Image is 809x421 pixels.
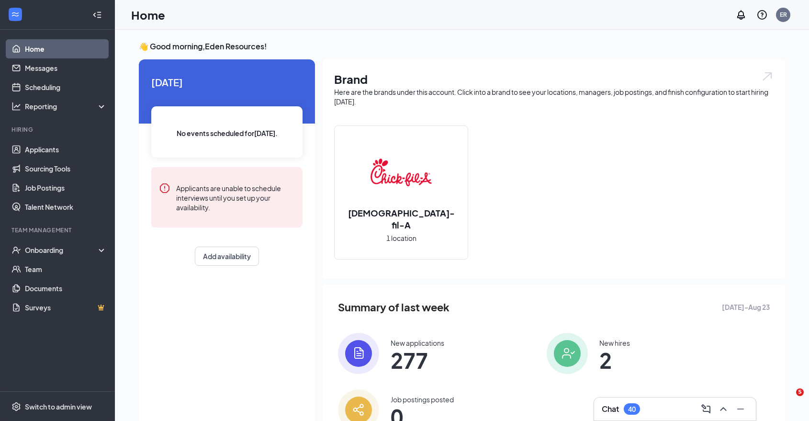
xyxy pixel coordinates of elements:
[92,10,102,20] svg: Collapse
[780,11,787,19] div: ER
[733,401,748,417] button: Minimize
[700,403,712,415] svg: ComposeMessage
[391,395,454,404] div: Job postings posted
[25,197,107,216] a: Talent Network
[176,182,295,212] div: Applicants are unable to schedule interviews until you set up your availability.
[335,207,468,231] h2: [DEMOGRAPHIC_DATA]-fil-A
[628,405,636,413] div: 40
[599,338,630,348] div: New hires
[131,7,165,23] h1: Home
[25,279,107,298] a: Documents
[139,41,785,52] h3: 👋 Good morning, Eden Resources !
[716,401,731,417] button: ChevronUp
[718,403,729,415] svg: ChevronUp
[25,245,99,255] div: Onboarding
[25,78,107,97] a: Scheduling
[11,102,21,111] svg: Analysis
[159,182,170,194] svg: Error
[776,388,799,411] iframe: Intercom live chat
[756,9,768,21] svg: QuestionInfo
[722,302,770,312] span: [DATE] - Aug 23
[11,226,105,234] div: Team Management
[334,71,774,87] h1: Brand
[796,388,804,396] span: 5
[25,298,107,317] a: SurveysCrown
[735,403,746,415] svg: Minimize
[25,159,107,178] a: Sourcing Tools
[391,352,444,369] span: 277
[371,142,432,203] img: Chick-fil-A
[177,128,278,138] span: No events scheduled for [DATE] .
[547,333,588,374] img: icon
[338,299,449,316] span: Summary of last week
[11,125,105,134] div: Hiring
[735,9,747,21] svg: Notifications
[25,140,107,159] a: Applicants
[25,178,107,197] a: Job Postings
[11,402,21,411] svg: Settings
[11,10,20,19] svg: WorkstreamLogo
[25,58,107,78] a: Messages
[698,401,714,417] button: ComposeMessage
[602,404,619,414] h3: Chat
[338,333,379,374] img: icon
[761,71,774,82] img: open.6027fd2a22e1237b5b06.svg
[25,260,107,279] a: Team
[386,233,416,243] span: 1 location
[25,402,92,411] div: Switch to admin view
[11,245,21,255] svg: UserCheck
[151,75,303,90] span: [DATE]
[25,102,107,111] div: Reporting
[599,352,630,369] span: 2
[334,87,774,106] div: Here are the brands under this account. Click into a brand to see your locations, managers, job p...
[391,338,444,348] div: New applications
[25,39,107,58] a: Home
[195,247,259,266] button: Add availability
